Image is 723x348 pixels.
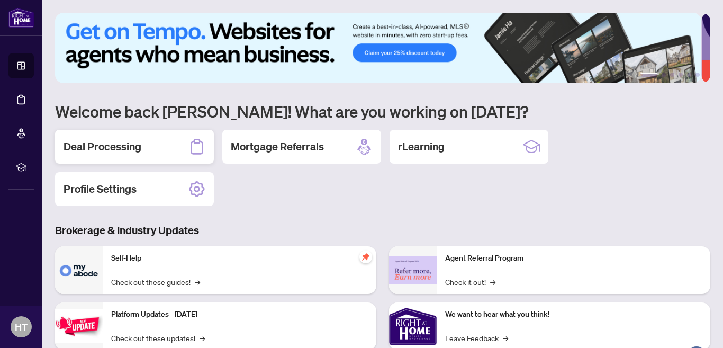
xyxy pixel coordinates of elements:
span: → [195,276,200,288]
h2: Deal Processing [64,139,141,154]
h3: Brokerage & Industry Updates [55,223,710,238]
h2: rLearning [398,139,445,154]
h2: Mortgage Referrals [231,139,324,154]
span: → [200,332,205,344]
span: pushpin [359,251,372,263]
img: Agent Referral Program [389,256,437,285]
button: 1 [640,73,657,77]
span: → [503,332,508,344]
a: Check it out!→ [445,276,495,288]
button: 3 [670,73,674,77]
p: We want to hear what you think! [445,309,702,320]
p: Agent Referral Program [445,253,702,264]
button: 4 [679,73,683,77]
img: Self-Help [55,246,103,294]
span: HT [15,319,28,334]
h1: Welcome back [PERSON_NAME]! What are you working on [DATE]? [55,101,710,121]
button: 2 [662,73,666,77]
a: Leave Feedback→ [445,332,508,344]
img: logo [8,8,34,28]
a: Check out these guides!→ [111,276,200,288]
button: Open asap [681,311,712,343]
p: Platform Updates - [DATE] [111,309,368,320]
h2: Profile Settings [64,182,137,197]
p: Self-Help [111,253,368,264]
button: 5 [687,73,691,77]
a: Check out these updates!→ [111,332,205,344]
span: → [490,276,495,288]
button: 6 [695,73,700,77]
img: Slide 0 [55,13,701,83]
img: Platform Updates - July 21, 2025 [55,309,103,343]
